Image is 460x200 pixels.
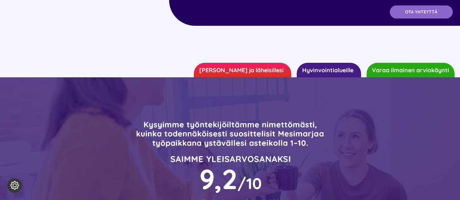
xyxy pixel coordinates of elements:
a: [PERSON_NAME] ja läheisillesi [194,63,291,77]
a: Hyvinvointialueille [297,63,361,77]
a: OTA YHTEYTTÄ [390,5,453,19]
span: OTA YHTEYTTÄ [405,9,437,15]
a: Varaa ilmainen arviokäynti [367,63,455,77]
button: Evästeasetukset [7,178,22,193]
